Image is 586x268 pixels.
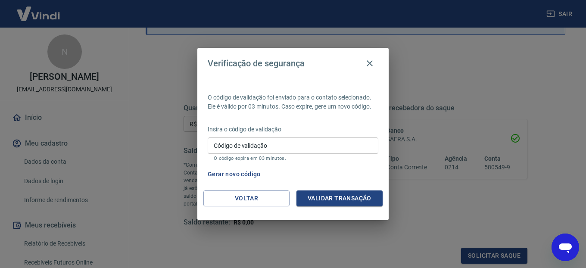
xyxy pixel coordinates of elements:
iframe: Botão para abrir a janela de mensagens [552,234,579,261]
button: Gerar novo código [204,166,264,182]
button: Validar transação [296,190,383,206]
h4: Verificação de segurança [208,58,305,69]
p: Insira o código de validação [208,125,378,134]
p: O código expira em 03 minutos. [214,156,372,161]
button: Voltar [203,190,290,206]
p: O código de validação foi enviado para o contato selecionado. Ele é válido por 03 minutos. Caso e... [208,93,378,111]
